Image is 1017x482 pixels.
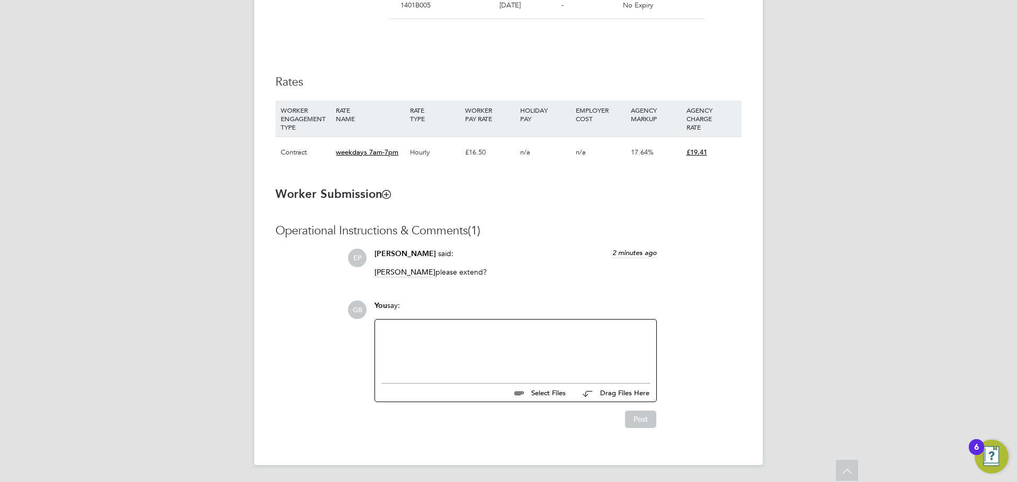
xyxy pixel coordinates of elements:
[407,137,462,168] div: Hourly
[520,148,530,157] span: n/a
[686,148,707,157] span: £19.41
[628,101,683,128] div: AGENCY MARKUP
[374,267,657,277] p: please extend?
[518,101,573,128] div: HOLIDAY PAY
[348,301,367,319] span: GB
[623,1,653,10] span: No Expiry
[561,1,564,10] span: -
[374,301,657,319] div: say:
[574,382,650,404] button: Drag Files Here
[374,267,435,277] span: [PERSON_NAME]
[275,223,742,239] h3: Operational Instructions & Comments
[612,248,657,257] span: 2 minutes ago
[275,75,742,90] h3: Rates
[573,101,628,128] div: EMPLOYER COST
[462,137,518,168] div: £16.50
[275,187,390,201] b: Worker Submission
[499,1,521,10] span: [DATE]
[278,137,333,168] div: Contract
[462,101,518,128] div: WORKER PAY RATE
[374,301,387,310] span: You
[278,101,333,137] div: WORKER ENGAGEMENT TYPE
[438,249,453,258] span: said:
[631,148,654,157] span: 17.64%
[974,447,979,461] div: 6
[625,411,656,428] button: Post
[407,101,462,128] div: RATE TYPE
[400,1,431,10] span: 1401B005
[975,440,1009,474] button: Open Resource Center, 6 new notifications
[336,148,398,157] span: weekdays 7am-7pm
[684,101,739,137] div: AGENCY CHARGE RATE
[374,249,436,258] span: [PERSON_NAME]
[576,148,586,157] span: n/a
[333,101,407,128] div: RATE NAME
[468,223,480,238] span: (1)
[348,249,367,267] span: EP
